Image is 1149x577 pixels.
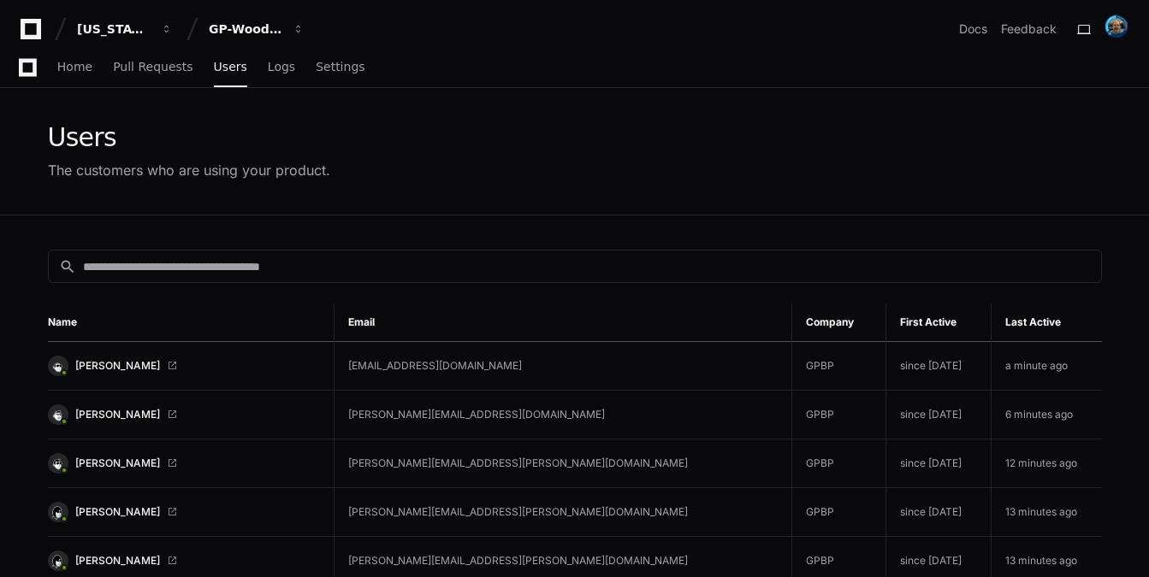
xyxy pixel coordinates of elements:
[335,439,792,488] td: [PERSON_NAME][EMAIL_ADDRESS][PERSON_NAME][DOMAIN_NAME]
[75,554,160,568] span: [PERSON_NAME]
[59,258,76,275] mat-icon: search
[791,488,886,537] td: GPBP
[316,62,364,72] span: Settings
[1105,15,1128,38] img: avatar
[48,122,330,153] div: Users
[214,48,247,87] a: Users
[50,455,66,471] img: 4.svg
[886,342,992,391] td: since [DATE]
[959,21,987,38] a: Docs
[50,503,66,520] img: 11.svg
[886,439,992,488] td: since [DATE]
[113,48,192,87] a: Pull Requests
[50,406,66,422] img: 7.svg
[791,342,886,391] td: GPBP
[1001,21,1057,38] button: Feedback
[75,456,160,470] span: [PERSON_NAME]
[50,357,66,374] img: 9.svg
[1094,521,1140,567] iframe: Open customer support
[214,62,247,72] span: Users
[791,439,886,488] td: GPBP
[77,21,151,38] div: [US_STATE] Pacific
[209,21,282,38] div: GP-WoodDuck 2.0
[48,453,321,474] a: [PERSON_NAME]
[75,408,160,421] span: [PERSON_NAME]
[992,342,1102,391] td: a minute ago
[992,488,1102,537] td: 13 minutes ago
[48,160,330,180] div: The customers who are using your product.
[992,439,1102,488] td: 12 minutes ago
[75,359,160,373] span: [PERSON_NAME]
[335,391,792,439] td: [PERSON_NAME][EMAIL_ADDRESS][DOMAIN_NAME]
[886,303,992,342] th: First Active
[335,342,792,391] td: [EMAIL_ADDRESS][DOMAIN_NAME]
[316,48,364,87] a: Settings
[48,551,321,571] a: [PERSON_NAME]
[886,488,992,537] td: since [DATE]
[57,62,92,72] span: Home
[992,303,1102,342] th: Last Active
[268,62,295,72] span: Logs
[48,502,321,522] a: [PERSON_NAME]
[70,14,180,44] button: [US_STATE] Pacific
[48,404,321,425] a: [PERSON_NAME]
[335,303,792,342] th: Email
[75,505,160,519] span: [PERSON_NAME]
[50,552,66,568] img: 11.svg
[268,48,295,87] a: Logs
[48,303,335,342] th: Name
[335,488,792,537] td: [PERSON_NAME][EMAIL_ADDRESS][PERSON_NAME][DOMAIN_NAME]
[113,62,192,72] span: Pull Requests
[992,391,1102,439] td: 6 minutes ago
[886,391,992,439] td: since [DATE]
[791,391,886,439] td: GPBP
[791,303,886,342] th: Company
[48,356,321,376] a: [PERSON_NAME]
[202,14,311,44] button: GP-WoodDuck 2.0
[57,48,92,87] a: Home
